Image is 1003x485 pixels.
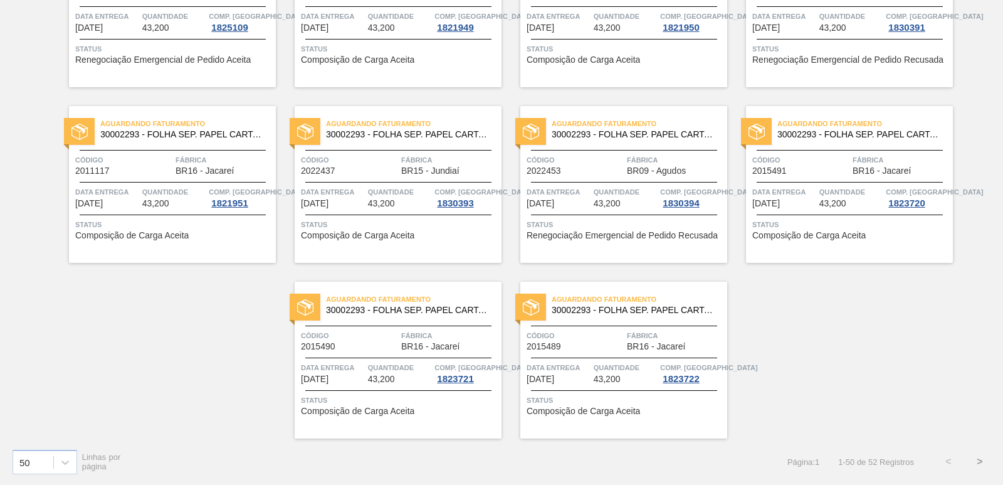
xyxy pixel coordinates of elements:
span: Comp. Carga [886,10,983,23]
span: 22/10/2025 [301,375,328,384]
a: statusAguardando Faturamento30002293 - FOLHA SEP. PAPEL CARTAO 1200x1000M 350gCódigo2022437Fábric... [276,106,501,263]
span: Renegociação Emergencial de Pedido Aceita [75,55,251,65]
span: Quantidade [142,186,206,198]
a: Comp. [GEOGRAPHIC_DATA]1821949 [434,10,498,33]
span: Comp. Carga [434,186,532,198]
span: 43,200 [368,375,395,384]
span: Composição de Carga Aceita [527,407,640,416]
div: 1830394 [660,198,701,208]
span: Linhas por página [82,452,121,471]
span: 17/10/2025 [752,23,780,33]
span: BR16 - Jacareí [176,166,234,176]
span: Composição de Carga Aceita [301,55,414,65]
span: Data entrega [752,10,816,23]
span: 43,200 [819,199,846,208]
span: Status [752,43,950,55]
a: Comp. [GEOGRAPHIC_DATA]1823720 [886,186,950,208]
span: Comp. Carga [660,10,757,23]
span: Comp. Carga [209,10,306,23]
a: Comp. [GEOGRAPHIC_DATA]1830393 [434,186,498,208]
span: Comp. Carga [434,361,532,374]
span: Fábrica [401,154,498,166]
span: 13/10/2025 [75,23,103,33]
a: Comp. [GEOGRAPHIC_DATA]1830394 [660,186,724,208]
span: BR09 - Agudos [627,166,686,176]
span: Código [527,154,624,166]
span: Data entrega [75,10,139,23]
span: 43,200 [142,199,169,208]
span: 43,200 [594,199,621,208]
span: Código [301,154,398,166]
span: 30002293 - FOLHA SEP. PAPEL CARTAO 1200x1000M 350g [326,306,491,315]
span: 43,200 [819,23,846,33]
div: 1830393 [434,198,476,208]
span: Status [527,43,724,55]
span: Quantidade [594,186,658,198]
span: 30002293 - FOLHA SEP. PAPEL CARTAO 1200x1000M 350g [552,130,717,139]
span: Status [752,218,950,231]
span: Fábrica [401,329,498,342]
img: status [297,299,313,316]
span: Comp. Carga [434,10,532,23]
span: Composição de Carga Aceita [527,55,640,65]
span: Comp. Carga [660,361,757,374]
span: Aguardando Faturamento [552,117,727,130]
span: Data entrega [301,186,365,198]
span: 2022437 [301,166,335,176]
a: Comp. [GEOGRAPHIC_DATA]1821951 [209,186,273,208]
div: 1821950 [660,23,701,33]
span: Data entrega [752,186,816,198]
span: 1 - 50 de 52 Registros [838,457,914,467]
a: Comp. [GEOGRAPHIC_DATA]1821950 [660,10,724,33]
span: Composição de Carga Aceita [752,231,866,240]
img: status [748,124,765,140]
span: Data entrega [527,186,591,198]
a: statusAguardando Faturamento30002293 - FOLHA SEP. PAPEL CARTAO 1200x1000M 350gCódigo2015491Fábric... [727,106,953,263]
span: Comp. Carga [209,186,306,198]
span: 13/10/2025 [301,23,328,33]
span: 43,200 [368,23,395,33]
span: Data entrega [527,361,591,374]
span: 2011117 [75,166,110,176]
img: status [523,124,539,140]
span: Código [527,329,624,342]
span: 20/10/2025 [752,199,780,208]
a: Comp. [GEOGRAPHIC_DATA]1823721 [434,361,498,384]
span: Aguardando Faturamento [777,117,953,130]
a: statusAguardando Faturamento30002293 - FOLHA SEP. PAPEL CARTAO 1200x1000M 350gCódigo2015490Fábric... [276,282,501,439]
span: 30002293 - FOLHA SEP. PAPEL CARTAO 1200x1000M 350g [100,130,266,139]
span: 24/10/2025 [527,375,554,384]
span: 30002293 - FOLHA SEP. PAPEL CARTAO 1200x1000M 350g [552,306,717,315]
span: Data entrega [301,361,365,374]
div: 50 [19,457,30,467]
span: Composição de Carga Aceita [301,407,414,416]
span: Quantidade [368,361,432,374]
a: Comp. [GEOGRAPHIC_DATA]1825109 [209,10,273,33]
span: Quantidade [819,10,883,23]
a: Comp. [GEOGRAPHIC_DATA]1823722 [660,361,724,384]
span: 20/10/2025 [301,199,328,208]
span: Quantidade [142,10,206,23]
span: Composição de Carga Aceita [301,231,414,240]
span: Data entrega [301,10,365,23]
span: Fábrica [627,329,724,342]
span: Status [527,394,724,407]
span: Fábrica [853,154,950,166]
span: 43,200 [368,199,395,208]
a: Comp. [GEOGRAPHIC_DATA]1830391 [886,10,950,33]
span: Página : 1 [787,457,819,467]
img: status [71,124,88,140]
span: Aguardando Faturamento [552,293,727,306]
span: Código [75,154,172,166]
a: statusAguardando Faturamento30002293 - FOLHA SEP. PAPEL CARTAO 1200x1000M 350gCódigo2015489Fábric... [501,282,727,439]
span: Data entrega [527,10,591,23]
span: 20/10/2025 [527,199,554,208]
div: 1823721 [434,374,476,384]
span: Data entrega [75,186,139,198]
span: Aguardando Faturamento [326,293,501,306]
button: < [933,446,964,477]
span: Código [752,154,849,166]
span: BR15 - Jundiaí [401,166,459,176]
span: Renegociação Emergencial de Pedido Recusada [752,55,943,65]
span: 2015490 [301,342,335,351]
